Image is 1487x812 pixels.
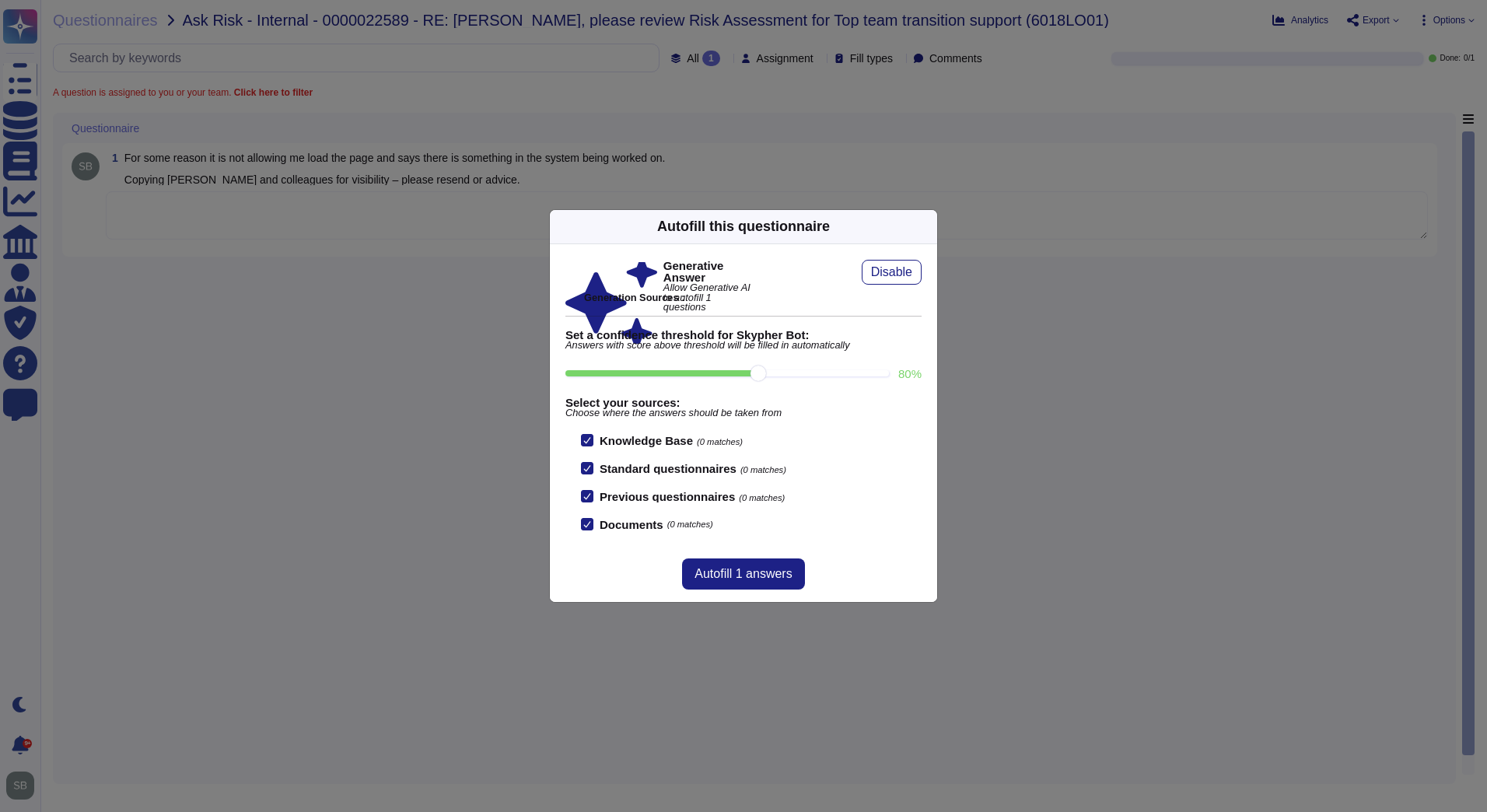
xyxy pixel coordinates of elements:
[565,397,922,408] b: Select your sources:
[584,292,684,303] b: Generation Sources :
[600,490,735,503] b: Previous questionnaires
[657,216,830,237] div: Autofill this questionnaire
[695,568,792,580] span: Autofill 1 answers
[697,437,743,446] span: (0 matches)
[682,558,804,590] button: Autofill 1 answers
[740,465,786,474] span: (0 matches)
[565,329,922,341] b: Set a confidence threshold for Skypher Bot:
[565,408,922,418] span: Choose where the answers should be taken from
[565,341,922,351] span: Answers with score above threshold will be filled in automatically
[898,368,922,380] label: 80 %
[600,519,663,530] b: Documents
[862,260,922,285] button: Disable
[600,462,737,475] b: Standard questionnaires
[667,520,713,529] span: (0 matches)
[663,260,755,283] b: Generative Answer
[663,283,755,313] span: Allow Generative AI to autofill 1 questions
[600,434,693,447] b: Knowledge Base
[871,266,912,278] span: Disable
[739,493,785,502] span: (0 matches)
